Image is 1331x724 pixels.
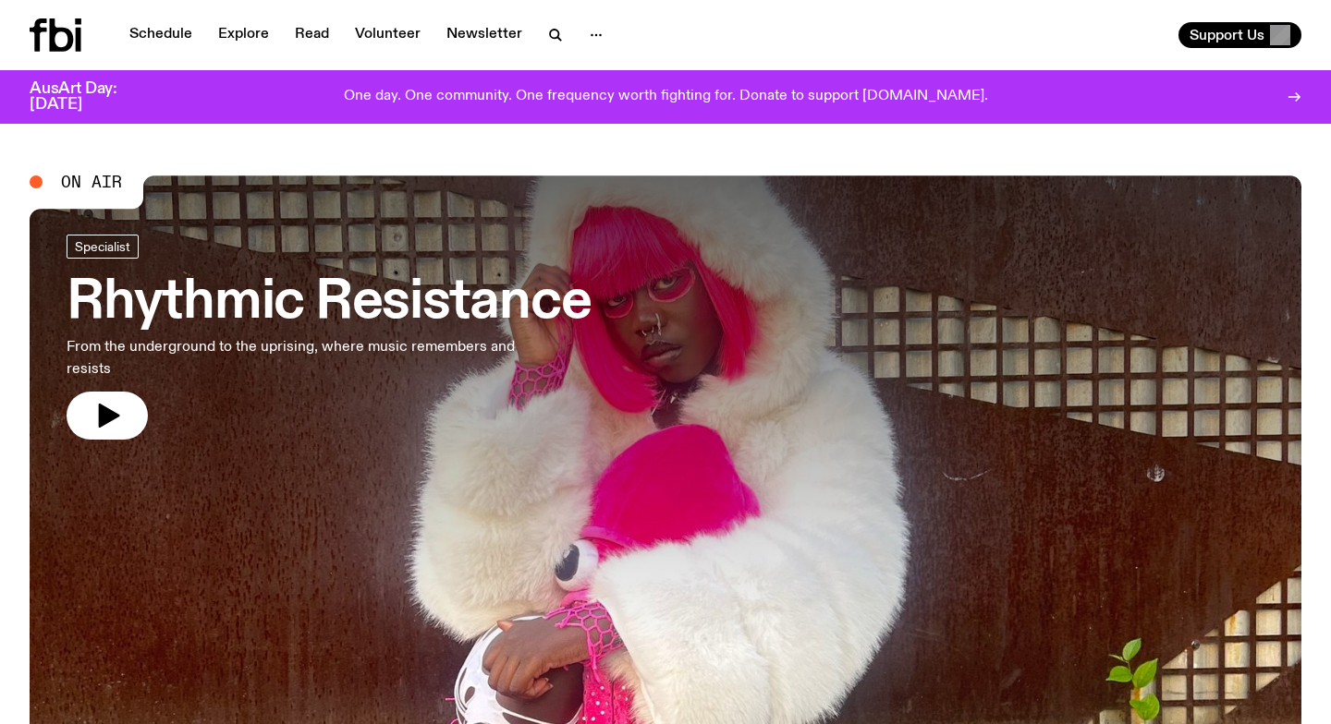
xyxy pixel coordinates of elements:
[75,239,130,253] span: Specialist
[67,336,540,380] p: From the underground to the uprising, where music remembers and resists
[207,22,280,48] a: Explore
[284,22,340,48] a: Read
[61,174,122,190] span: On Air
[67,235,591,440] a: Rhythmic ResistanceFrom the underground to the uprising, where music remembers and resists
[67,277,591,329] h3: Rhythmic Resistance
[118,22,203,48] a: Schedule
[67,235,139,259] a: Specialist
[435,22,533,48] a: Newsletter
[344,22,432,48] a: Volunteer
[1190,27,1264,43] span: Support Us
[1178,22,1301,48] button: Support Us
[30,81,148,113] h3: AusArt Day: [DATE]
[344,89,988,105] p: One day. One community. One frequency worth fighting for. Donate to support [DOMAIN_NAME].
